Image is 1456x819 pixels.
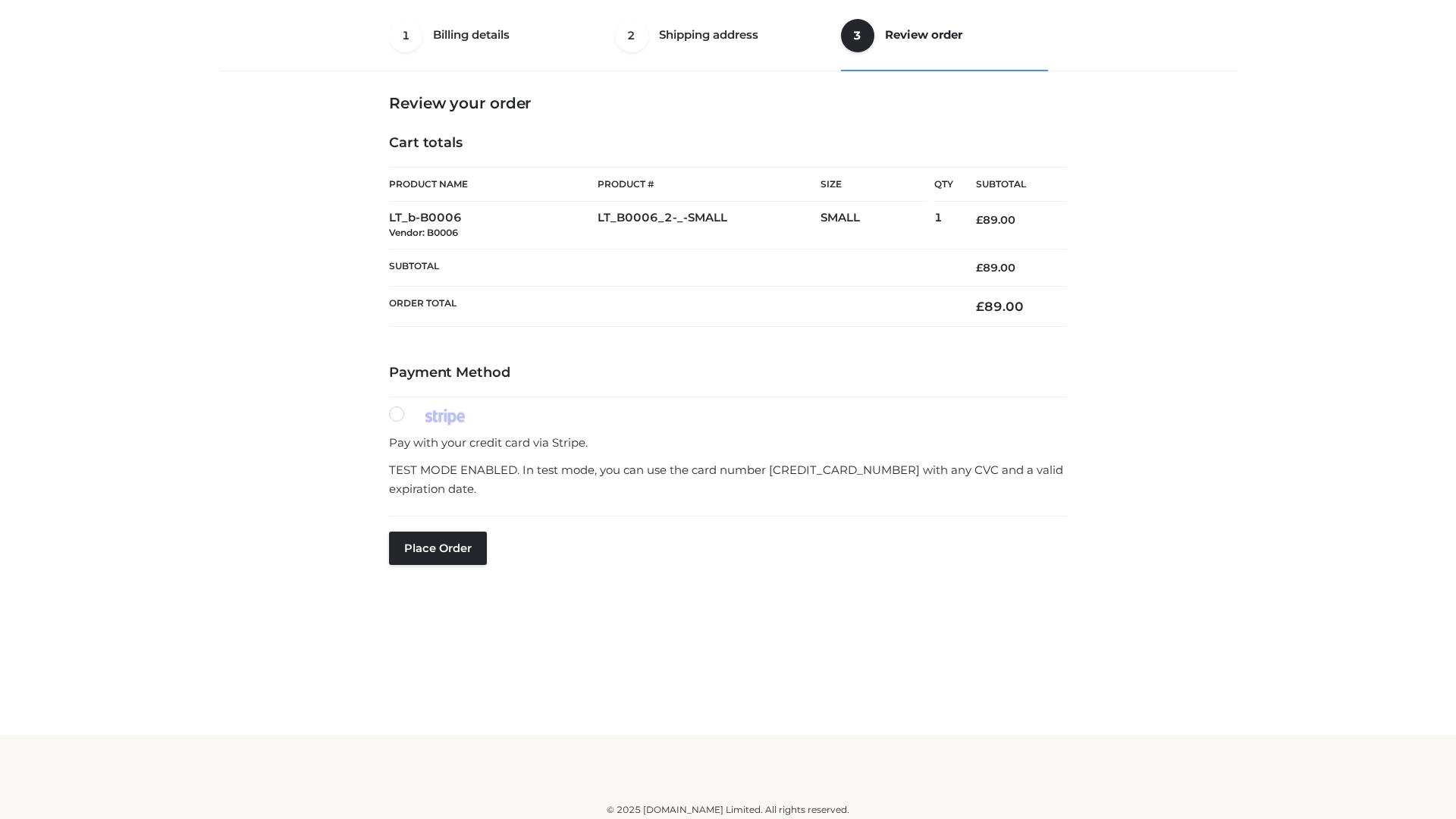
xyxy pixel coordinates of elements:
[934,167,953,202] th: Qty
[389,433,1067,453] p: Pay with your credit card via Stripe.
[389,135,1067,152] h4: Cart totals
[976,299,984,314] span: £
[976,261,1015,275] bdi: 89.00
[389,94,1067,112] h3: Review your order
[389,460,1067,499] p: TEST MODE ENABLED. In test mode, you can use the card number [CREDIT_CARD_NUMBER] with any CVC an...
[389,287,953,327] th: Order Total
[389,202,598,249] td: LT_b-B0006
[389,227,458,238] small: Vendor: B0006
[225,802,1231,817] div: © 2025 [DOMAIN_NAME] Limited. All rights reserved.
[389,249,953,286] th: Subtotal
[976,261,983,275] span: £
[976,299,1024,314] bdi: 89.00
[821,168,927,202] th: Size
[389,532,487,565] button: Place order
[389,167,598,202] th: Product Name
[389,365,1067,381] h4: Payment Method
[598,202,821,249] td: LT_B0006_2-_-SMALL
[821,202,934,249] td: SMALL
[976,213,1015,227] bdi: 89.00
[934,202,953,249] td: 1
[976,213,983,227] span: £
[953,168,1067,202] th: Subtotal
[598,167,821,202] th: Product #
